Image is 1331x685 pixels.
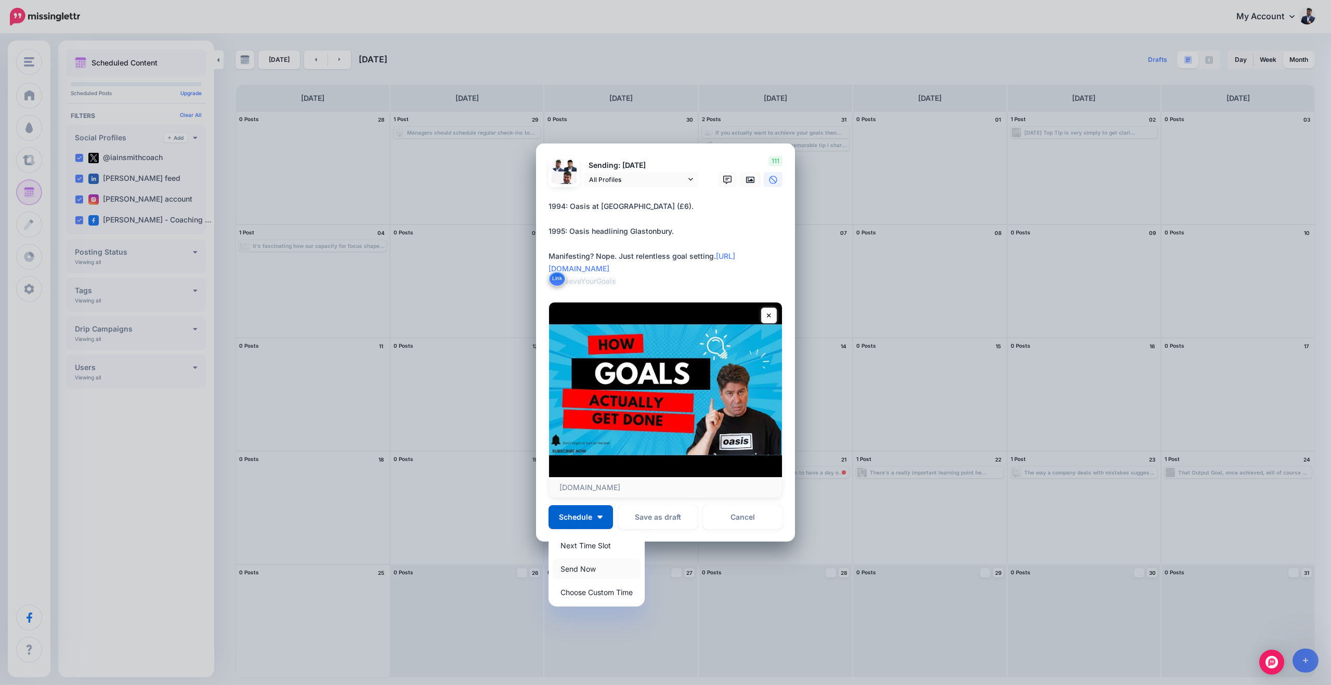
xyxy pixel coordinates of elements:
[584,172,698,187] a: All Profiles
[703,505,782,529] a: Cancel
[549,271,566,286] button: Link
[559,483,772,492] p: [DOMAIN_NAME]
[553,535,641,556] a: Next Time Slot
[552,159,564,172] img: 1GLzVQb8-34146.jpg
[549,200,788,287] div: 1994: Oasis at [GEOGRAPHIC_DATA] (£6). 1995: Oasis headlining Glastonbury. Manifesting? Nope. Jus...
[553,559,641,579] a: Send Now
[1259,650,1284,675] div: Open Intercom Messenger
[584,160,698,172] p: Sending: [DATE]
[618,505,698,529] button: Save as draft
[559,513,592,521] span: Schedule
[549,505,613,529] button: Schedule
[549,531,645,607] div: Schedule
[552,172,577,196] img: 54511110_273784673554667_33125669709807616_n-bsa99682.jpg
[768,156,782,166] span: 111
[589,174,686,185] span: All Profiles
[564,159,577,172] img: 45748362_10156783076489834_679078662150029312_n-bsa52389.png
[597,516,603,519] img: arrow-down-white.png
[553,582,641,602] a: Choose Custom Time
